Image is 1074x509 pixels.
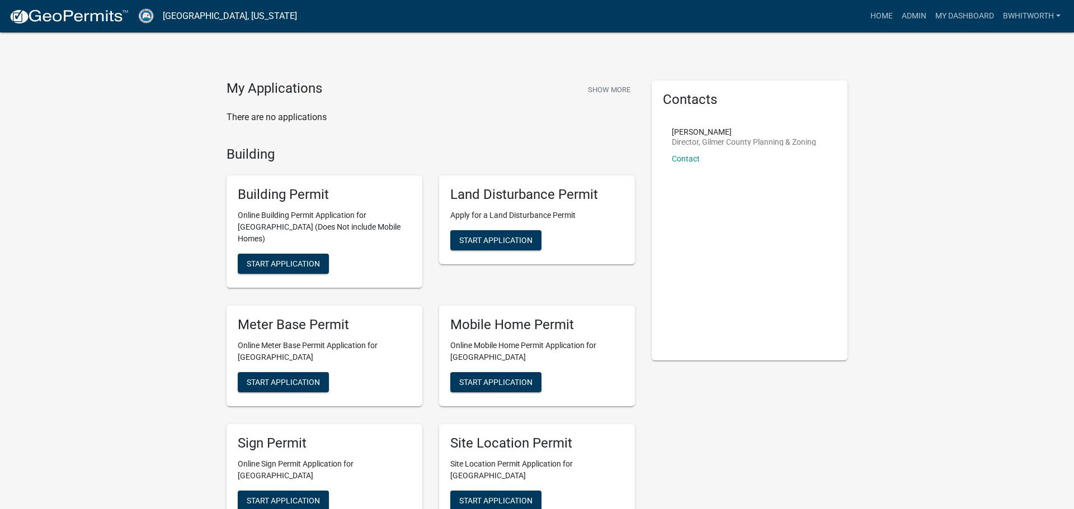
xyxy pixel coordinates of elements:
p: Online Mobile Home Permit Application for [GEOGRAPHIC_DATA] [450,340,624,363]
p: Site Location Permit Application for [GEOGRAPHIC_DATA] [450,458,624,482]
button: Show More [583,80,635,99]
h5: Building Permit [238,187,411,203]
h5: Meter Base Permit [238,317,411,333]
h5: Contacts [663,92,836,108]
span: Start Application [459,496,533,505]
h5: Mobile Home Permit [450,317,624,333]
button: Start Application [238,254,329,274]
a: Admin [897,6,931,27]
a: BWhitworth [998,6,1065,27]
a: [GEOGRAPHIC_DATA], [US_STATE] [163,7,297,26]
h4: Building [227,146,635,163]
h5: Site Location Permit [450,435,624,451]
p: Online Meter Base Permit Application for [GEOGRAPHIC_DATA] [238,340,411,363]
a: Home [866,6,897,27]
button: Start Application [450,230,541,250]
span: Start Application [459,236,533,245]
span: Start Application [247,259,320,268]
h5: Land Disturbance Permit [450,187,624,203]
span: Start Application [247,496,320,505]
p: Online Building Permit Application for [GEOGRAPHIC_DATA] (Does Not include Mobile Homes) [238,210,411,245]
span: Start Application [247,377,320,386]
span: Start Application [459,377,533,386]
p: Online Sign Permit Application for [GEOGRAPHIC_DATA] [238,458,411,482]
p: There are no applications [227,111,635,124]
img: Gilmer County, Georgia [138,8,154,23]
button: Start Application [238,372,329,392]
p: Apply for a Land Disturbance Permit [450,210,624,221]
a: My Dashboard [931,6,998,27]
h5: Sign Permit [238,435,411,451]
button: Start Application [450,372,541,392]
a: Contact [672,154,700,163]
p: [PERSON_NAME] [672,128,816,136]
p: Director, Gilmer County Planning & Zoning [672,138,816,146]
h4: My Applications [227,80,322,97]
